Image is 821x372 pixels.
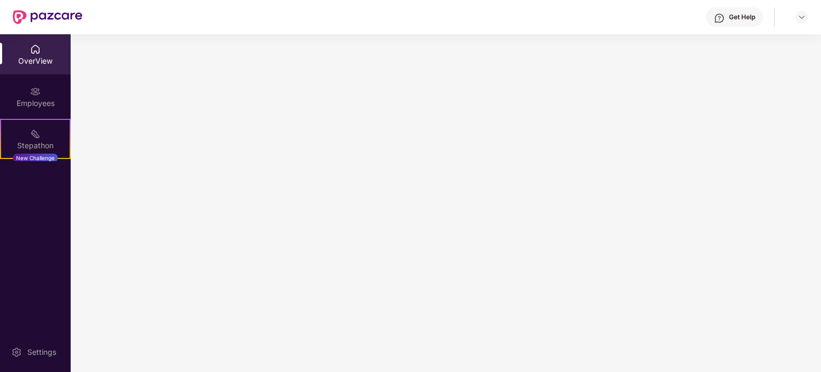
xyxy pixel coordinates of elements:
img: svg+xml;base64,PHN2ZyBpZD0iSGVscC0zMngzMiIgeG1sbnM9Imh0dHA6Ly93d3cudzMub3JnLzIwMDAvc3ZnIiB3aWR0aD... [714,13,725,24]
img: svg+xml;base64,PHN2ZyBpZD0iSG9tZSIgeG1sbnM9Imh0dHA6Ly93d3cudzMub3JnLzIwMDAvc3ZnIiB3aWR0aD0iMjAiIG... [30,44,41,55]
div: Stepathon [1,140,70,151]
div: New Challenge [13,154,58,162]
div: Get Help [729,13,755,21]
img: svg+xml;base64,PHN2ZyBpZD0iRHJvcGRvd24tMzJ4MzIiIHhtbG5zPSJodHRwOi8vd3d3LnczLm9yZy8yMDAwL3N2ZyIgd2... [797,13,806,21]
img: svg+xml;base64,PHN2ZyB4bWxucz0iaHR0cDovL3d3dy53My5vcmcvMjAwMC9zdmciIHdpZHRoPSIyMSIgaGVpZ2h0PSIyMC... [30,128,41,139]
img: svg+xml;base64,PHN2ZyBpZD0iU2V0dGluZy0yMHgyMCIgeG1sbnM9Imh0dHA6Ly93d3cudzMub3JnLzIwMDAvc3ZnIiB3aW... [11,347,22,358]
div: Settings [24,347,59,358]
img: svg+xml;base64,PHN2ZyBpZD0iRW1wbG95ZWVzIiB4bWxucz0iaHR0cDovL3d3dy53My5vcmcvMjAwMC9zdmciIHdpZHRoPS... [30,86,41,97]
img: New Pazcare Logo [13,10,82,24]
